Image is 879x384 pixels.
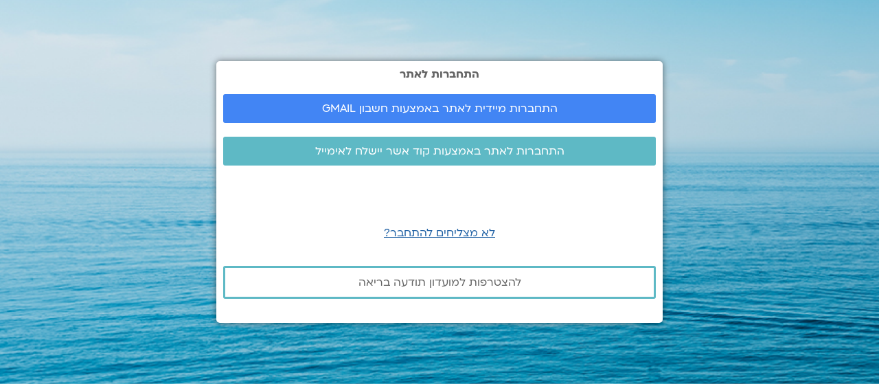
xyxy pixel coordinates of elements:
[358,276,521,289] span: להצטרפות למועדון תודעה בריאה
[384,225,495,240] a: לא מצליחים להתחבר?
[315,145,564,157] span: התחברות לאתר באמצעות קוד אשר יישלח לאימייל
[322,102,558,115] span: התחברות מיידית לאתר באמצעות חשבון GMAIL
[223,68,656,80] h2: התחברות לאתר
[223,137,656,166] a: התחברות לאתר באמצעות קוד אשר יישלח לאימייל
[223,266,656,299] a: להצטרפות למועדון תודעה בריאה
[223,94,656,123] a: התחברות מיידית לאתר באמצעות חשבון GMAIL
